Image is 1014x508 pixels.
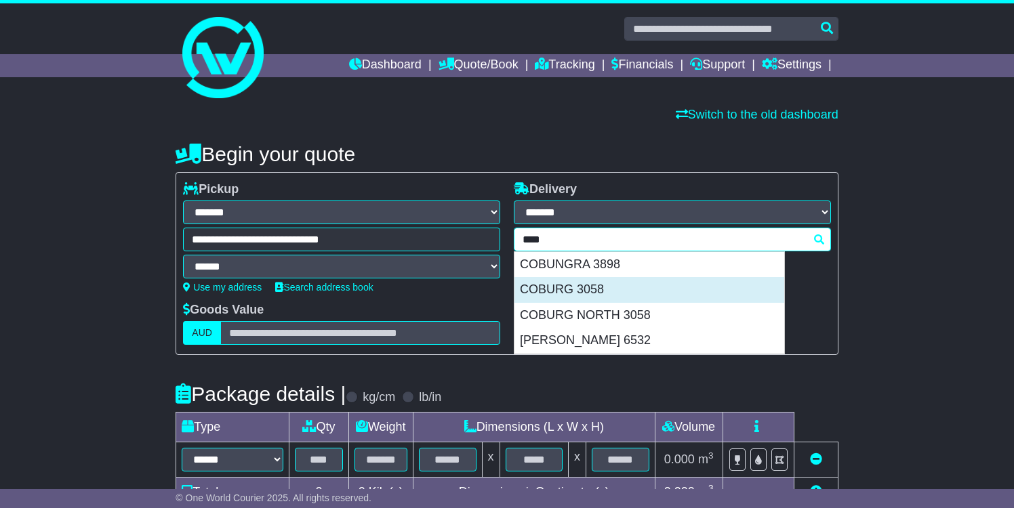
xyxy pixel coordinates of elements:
[664,485,695,499] span: 0.000
[514,277,784,303] div: COBURG 3058
[176,143,838,165] h4: Begin your quote
[419,390,441,405] label: lb/in
[359,485,365,499] span: 0
[289,478,348,507] td: 0
[289,412,348,442] td: Qty
[183,303,264,318] label: Goods Value
[439,54,519,77] a: Quote/Book
[348,412,413,442] td: Weight
[514,328,784,354] div: [PERSON_NAME] 6532
[176,412,289,442] td: Type
[514,228,831,251] typeahead: Please provide city
[690,54,745,77] a: Support
[698,452,714,466] span: m
[708,483,714,493] sup: 3
[514,252,784,278] div: COBUNGRA 3898
[183,182,239,197] label: Pickup
[708,450,714,461] sup: 3
[183,321,221,345] label: AUD
[514,182,577,197] label: Delivery
[482,442,500,478] td: x
[349,54,422,77] a: Dashboard
[569,442,586,478] td: x
[413,412,655,442] td: Dimensions (L x W x H)
[176,478,289,507] td: Total
[810,485,822,499] a: Add new item
[514,303,784,329] div: COBURG NORTH 3058
[348,478,413,507] td: Kilo(s)
[698,485,714,499] span: m
[183,282,262,293] a: Use my address
[810,452,822,466] a: Remove this item
[611,54,673,77] a: Financials
[275,282,373,293] a: Search address book
[363,390,395,405] label: kg/cm
[664,452,695,466] span: 0.000
[676,108,838,121] a: Switch to the old dashboard
[655,412,723,442] td: Volume
[762,54,822,77] a: Settings
[413,478,655,507] td: Dimensions in Centimetre(s)
[535,54,594,77] a: Tracking
[176,492,371,503] span: © One World Courier 2025. All rights reserved.
[176,383,346,405] h4: Package details |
